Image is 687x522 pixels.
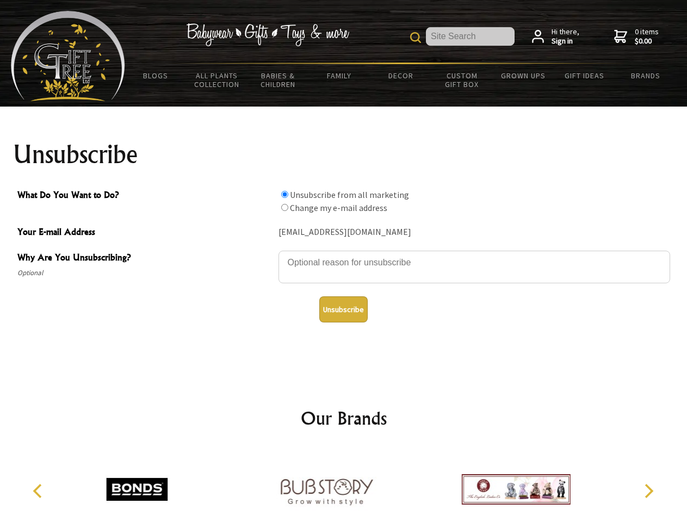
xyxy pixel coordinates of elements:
a: Hi there,Sign in [532,27,579,46]
a: 0 items$0.00 [614,27,659,46]
img: Babyware - Gifts - Toys and more... [11,11,125,101]
input: What Do You Want to Do? [281,191,288,198]
a: Decor [370,64,431,87]
a: Grown Ups [492,64,554,87]
h2: Our Brands [22,405,666,431]
img: product search [410,32,421,43]
span: Hi there, [552,27,579,46]
button: Unsubscribe [319,296,368,322]
input: What Do You Want to Do? [281,204,288,211]
a: Brands [615,64,677,87]
a: All Plants Collection [187,64,248,96]
label: Unsubscribe from all marketing [290,189,409,200]
strong: $0.00 [635,36,659,46]
span: What Do You Want to Do? [17,188,273,204]
strong: Sign in [552,36,579,46]
span: Optional [17,266,273,279]
span: 0 items [635,27,659,46]
h1: Unsubscribe [13,141,674,167]
button: Next [636,479,660,503]
img: Babywear - Gifts - Toys & more [186,23,349,46]
textarea: Why Are You Unsubscribing? [278,251,670,283]
button: Previous [27,479,51,503]
div: [EMAIL_ADDRESS][DOMAIN_NAME] [278,224,670,241]
a: Custom Gift Box [431,64,493,96]
span: Your E-mail Address [17,225,273,241]
a: Babies & Children [247,64,309,96]
a: Family [309,64,370,87]
a: BLOGS [125,64,187,87]
input: Site Search [426,27,515,46]
a: Gift Ideas [554,64,615,87]
span: Why Are You Unsubscribing? [17,251,273,266]
label: Change my e-mail address [290,202,387,213]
